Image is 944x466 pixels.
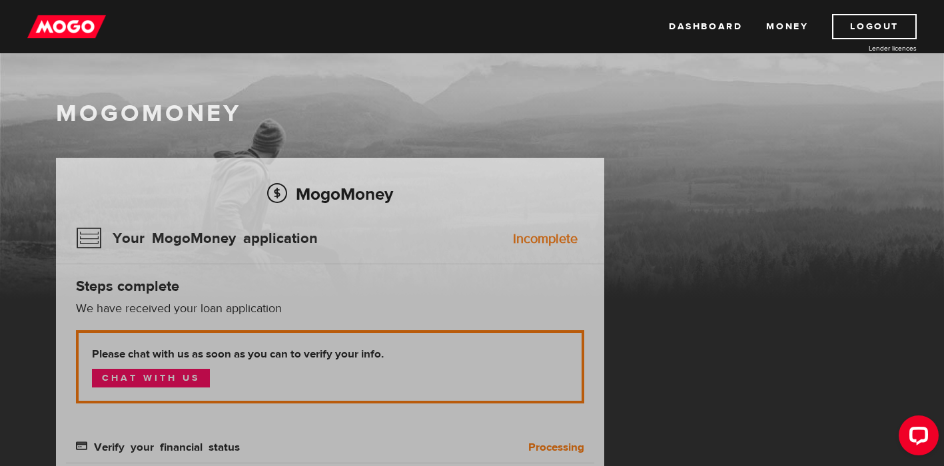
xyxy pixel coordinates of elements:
h1: MogoMoney [56,100,889,128]
h3: Your MogoMoney application [76,221,318,256]
a: Chat with us [92,369,210,387]
h4: Steps complete [76,277,584,296]
div: Incomplete [513,232,578,246]
a: Money [766,14,808,39]
a: Dashboard [669,14,742,39]
img: mogo_logo-11ee424be714fa7cbb0f0f49df9e16ec.png [27,14,106,39]
iframe: LiveChat chat widget [888,410,944,466]
b: Please chat with us as soon as you can to verify your info. [92,346,568,362]
a: Lender licences [817,43,917,53]
p: We have received your loan application [76,301,584,317]
b: Processing [528,439,584,455]
a: Logout [832,14,917,39]
span: Verify your financial status [76,440,240,451]
h2: MogoMoney [76,180,584,208]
